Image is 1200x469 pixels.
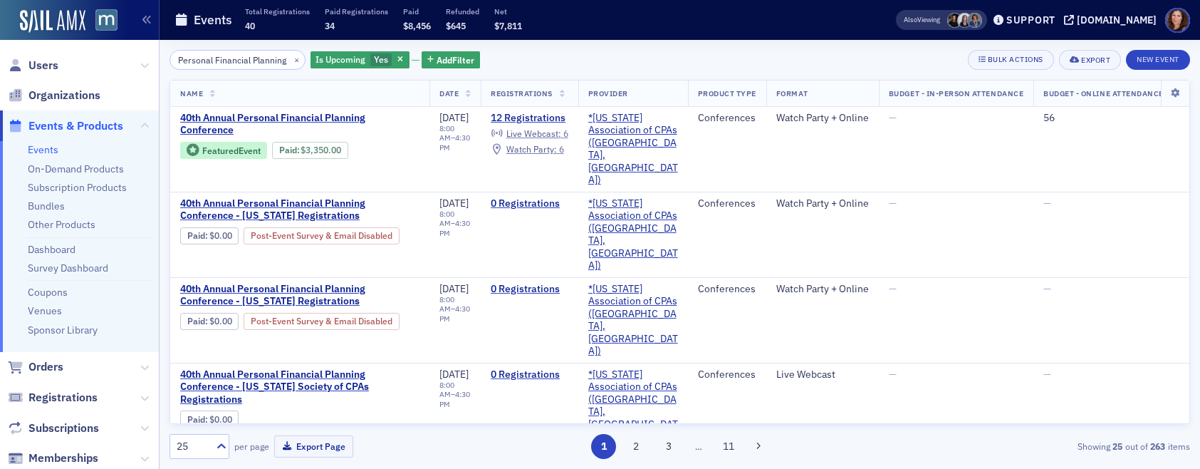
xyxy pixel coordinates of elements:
button: 11 [716,434,741,459]
span: *Maryland Association of CPAs (Timonium, MD) [588,283,678,358]
span: Name [180,88,203,98]
span: 40th Annual Personal Financial Planning Conference - Connecticut Registrations [180,283,419,308]
a: Paid [187,316,205,326]
span: $0.00 [209,316,232,326]
div: 56 [1043,112,1193,125]
span: Yes [374,53,388,65]
div: Paid: 0 - $0 [180,313,239,330]
span: Live Webcast : [506,128,561,139]
a: Subscriptions [8,421,99,436]
span: Profile [1165,8,1190,33]
img: SailAMX [20,10,85,33]
div: 25 [177,439,208,454]
time: 4:30 PM [439,304,470,323]
div: Watch Party + Online [776,112,869,125]
a: Paid [279,145,297,155]
span: 40 [245,20,255,31]
span: — [889,111,897,124]
span: Viewing [904,15,940,25]
span: *Maryland Association of CPAs (Timonium, MD) [588,197,678,272]
div: – [439,381,471,408]
span: … [689,440,709,453]
span: 6 [559,143,564,155]
span: Watch Party : [506,143,557,155]
span: $0.00 [209,414,232,425]
span: Subscriptions [28,421,99,436]
div: – [439,295,471,323]
div: Live Webcast [776,368,869,381]
div: Conferences [698,368,756,381]
time: 8:00 AM [439,380,454,399]
button: Export Page [274,435,353,458]
button: New Event [1126,50,1190,70]
span: — [1043,368,1051,381]
a: View Homepage [85,9,118,33]
span: : [187,230,209,241]
div: Featured Event [202,147,261,155]
h1: Events [194,11,232,29]
div: Watch Party + Online [776,197,869,210]
span: 34 [325,20,335,31]
div: Conferences [698,283,756,296]
div: Conferences [698,197,756,210]
span: 40th Annual Personal Financial Planning Conference - Delaware Society of CPAs Registrations [180,368,419,406]
span: Organizations [28,88,100,103]
a: 40th Annual Personal Financial Planning Conference - [US_STATE] Society of CPAs Registrations [180,368,419,406]
span: Memberships [28,450,98,466]
a: *[US_STATE] Association of CPAs ([GEOGRAPHIC_DATA], [GEOGRAPHIC_DATA]) [588,112,678,187]
button: 1 [591,434,616,459]
span: Events & Products [28,118,123,134]
div: Featured Event [180,142,267,160]
span: Product Type [698,88,756,98]
a: 0 Registrations [491,197,568,210]
a: Dashboard [28,243,75,256]
span: Lauren McDonough [947,13,962,28]
a: Organizations [8,88,100,103]
span: — [1043,282,1051,295]
a: *[US_STATE] Association of CPAs ([GEOGRAPHIC_DATA], [GEOGRAPHIC_DATA]) [588,197,678,272]
time: 8:00 AM [439,209,454,228]
a: Orders [8,359,63,375]
time: 4:30 PM [439,133,470,152]
a: *[US_STATE] Association of CPAs ([GEOGRAPHIC_DATA], [GEOGRAPHIC_DATA]) [588,283,678,358]
span: *Maryland Association of CPAs (Timonium, MD) [588,368,678,443]
span: [DATE] [439,282,469,295]
span: Registrations [28,390,98,406]
button: AddFilter [422,51,480,69]
span: : [279,145,301,155]
a: Subscription Products [28,181,127,194]
span: $645 [446,20,466,31]
div: Paid: 0 - $0 [180,227,239,244]
time: 4:30 PM [439,218,470,237]
time: 4:30 PM [439,389,470,408]
a: *[US_STATE] Association of CPAs ([GEOGRAPHIC_DATA], [GEOGRAPHIC_DATA]) [588,368,678,443]
strong: 263 [1148,440,1168,453]
a: Registrations [8,390,98,406]
label: per page [234,440,269,453]
span: Registrations [491,88,553,98]
span: Kelly Brown [957,13,972,28]
span: Budget - Online Attendance [1043,88,1164,98]
p: Paid Registrations [325,6,388,16]
span: Add Filter [437,53,474,66]
button: [DOMAIN_NAME] [1064,15,1162,25]
a: Memberships [8,450,98,466]
a: Other Products [28,218,95,231]
a: 40th Annual Personal Financial Planning Conference [180,112,419,137]
span: Format [776,88,808,98]
a: Users [8,58,58,73]
span: Orders [28,359,63,375]
div: [DOMAIN_NAME] [1077,14,1157,26]
div: Post-Event Survey [244,227,400,244]
p: Refunded [446,6,479,16]
a: Paid [187,230,205,241]
span: : [187,414,209,425]
p: Total Registrations [245,6,310,16]
input: Search… [169,50,306,70]
span: [DATE] [439,368,469,381]
a: 40th Annual Personal Financial Planning Conference - [US_STATE] Registrations [180,197,419,222]
a: New Event [1126,52,1190,65]
a: 40th Annual Personal Financial Planning Conference - [US_STATE] Registrations [180,283,419,308]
